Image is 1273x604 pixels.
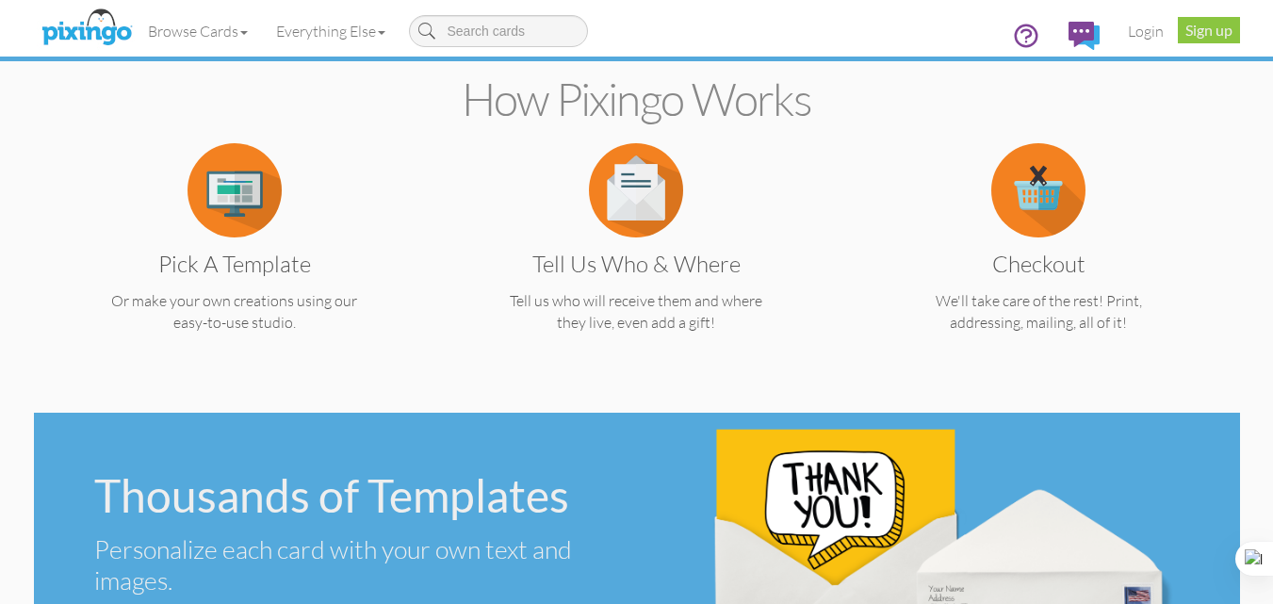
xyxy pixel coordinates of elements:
[482,252,791,276] h3: Tell us Who & Where
[1178,17,1240,43] a: Sign up
[80,252,388,276] h3: Pick a Template
[991,143,1085,237] img: item.alt
[871,290,1207,334] p: We'll take care of the rest! Print, addressing, mailing, all of it!
[262,8,400,55] a: Everything Else
[67,74,1207,124] h2: How Pixingo works
[885,252,1193,276] h3: Checkout
[1069,22,1100,50] img: comments.svg
[468,179,805,334] a: Tell us Who & Where Tell us who will receive them and where they live, even add a gift!
[409,15,588,47] input: Search cards
[134,8,262,55] a: Browse Cards
[66,179,402,334] a: Pick a Template Or make your own creations using our easy-to-use studio.
[589,143,683,237] img: item.alt
[94,473,622,518] div: Thousands of Templates
[468,290,805,334] p: Tell us who will receive them and where they live, even add a gift!
[37,5,137,52] img: pixingo logo
[1114,8,1178,55] a: Login
[871,179,1207,334] a: Checkout We'll take care of the rest! Print, addressing, mailing, all of it!
[188,143,282,237] img: item.alt
[94,533,622,596] div: Personalize each card with your own text and images.
[66,290,402,334] p: Or make your own creations using our easy-to-use studio.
